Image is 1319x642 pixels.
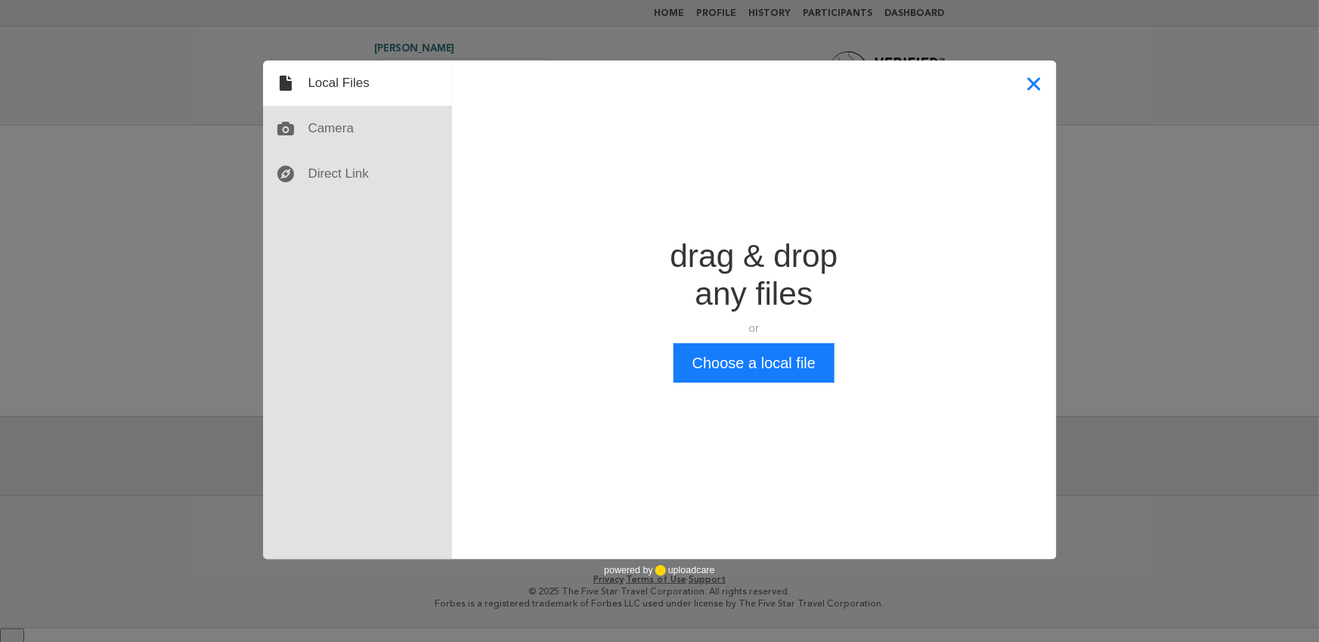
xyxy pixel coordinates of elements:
[263,106,452,151] div: Camera
[653,565,715,576] a: uploadcare
[673,343,834,383] button: Choose a local file
[604,560,714,582] div: powered by
[263,60,452,106] div: Local Files
[1011,60,1057,106] button: Close
[670,321,838,336] div: or
[263,151,452,197] div: Direct Link
[670,237,838,313] div: drag & drop any files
